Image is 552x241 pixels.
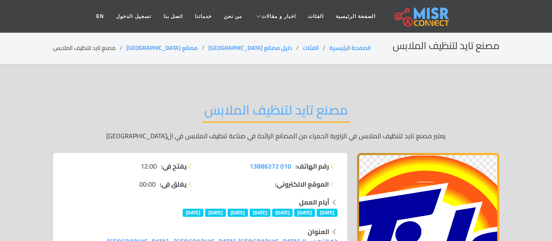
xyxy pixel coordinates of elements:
[205,209,226,217] span: [DATE]
[299,196,329,208] strong: أيام العمل
[126,43,198,53] a: مصانع [GEOGRAPHIC_DATA]
[308,225,329,238] strong: العنوان
[393,40,499,52] h2: مصنع تايد لتنظيف الملابس
[90,9,110,24] a: EN
[250,209,270,217] span: [DATE]
[272,209,293,217] span: [DATE]
[202,102,350,123] h2: مصنع تايد لتنظيف الملابس
[250,161,291,171] a: 010 13886272
[53,44,126,52] li: مصنع تايد لتنظيف الملابس
[218,9,248,24] a: من نحن
[275,179,329,189] strong: الموقع الالكتروني:
[208,43,292,53] a: دليل مصانع [GEOGRAPHIC_DATA]
[160,179,187,189] strong: يغلق في:
[261,13,296,20] span: اخبار و مقالات
[303,43,319,53] a: الفئات
[329,43,371,53] a: الصفحة الرئيسية
[183,209,203,217] span: [DATE]
[394,6,449,27] img: main.misr_connect
[161,161,187,171] strong: يفتح في:
[295,161,329,171] strong: رقم الهاتف:
[250,160,291,172] span: 010 13886272
[302,9,330,24] a: الفئات
[110,9,157,24] a: تسجيل الدخول
[248,9,302,24] a: اخبار و مقالات
[139,179,156,189] span: 00:00
[189,9,218,24] a: خدماتنا
[330,9,382,24] a: الصفحة الرئيسية
[157,9,189,24] a: اتصل بنا
[141,161,157,171] span: 12:00
[294,209,315,217] span: [DATE]
[317,209,337,217] span: [DATE]
[53,131,499,141] p: يعتبر مصنع تايد لتنظيف الملابس في الزاوية الحمراء من المصانع الرائدة في صناعة تنظيف الملابس في ال...
[228,209,248,217] span: [DATE]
